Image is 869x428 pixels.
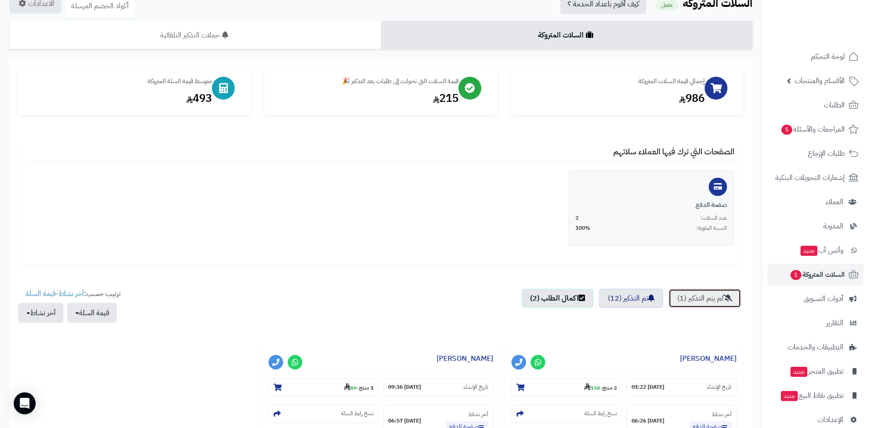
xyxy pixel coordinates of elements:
span: الطلبات [824,99,845,111]
div: 215 [274,90,458,106]
span: 100% [575,224,590,232]
a: طلبات الإرجاع [768,143,864,164]
a: آخر نشاط [58,288,84,299]
a: وآتس آبجديد [768,239,864,261]
a: التقارير [768,312,864,334]
section: نسخ رابط السلة [511,405,621,423]
div: قيمة السلات التي تحولت إلى طلبات بعد التذكير 🎉 [274,77,458,86]
span: جديد [790,367,807,377]
small: آخر نشاط [712,410,732,418]
a: التطبيقات والخدمات [768,336,864,358]
a: السلات المتروكة1 [768,264,864,285]
span: لوحة التحكم [811,50,845,63]
small: نسخ رابط السلة [585,410,617,417]
ul: ترتيب حسب: - [18,289,121,323]
small: آخر نشاط [469,410,488,418]
strong: [DATE] 09:36 [388,383,421,391]
div: 986 [520,90,705,106]
button: قيمة السلة [67,303,117,323]
h4: الصفحات التي ترك فيها العملاء سلاتهم [27,147,734,161]
a: السلات المتروكة [381,21,753,49]
strong: [DATE] 06:57 [388,417,421,425]
strong: 89 [344,384,357,392]
strong: [DATE] 06:26 [632,417,664,425]
span: طلبات الإرجاع [808,147,845,160]
span: النسبة المئوية: [696,224,727,232]
span: التقارير [826,317,843,329]
span: المدونة [823,220,843,232]
span: تطبيق نقاط البيع [780,389,843,402]
span: العملاء [826,196,843,208]
span: الإعدادات [817,413,843,426]
strong: 1 منتج [359,384,374,392]
a: قيمة السلة [26,288,56,299]
small: - [584,383,617,392]
button: آخر نشاط [18,303,63,323]
a: العملاء [768,191,864,213]
strong: 2 منتج [602,384,617,392]
a: [PERSON_NAME] [437,353,493,364]
span: 2 [575,214,579,222]
span: التطبيقات والخدمات [788,341,843,354]
span: 1 [790,270,802,280]
a: لوحة التحكم [768,46,864,68]
small: تاريخ الإنشاء [463,383,488,391]
span: وآتس آب [800,244,843,257]
span: جديد [781,391,798,401]
a: الطلبات [768,94,864,116]
div: Open Intercom Messenger [14,392,36,414]
span: 5 [781,125,793,135]
a: المدونة [768,215,864,237]
small: تاريخ الإنشاء [707,383,732,391]
div: صفحة الدفع [575,201,727,210]
small: نسخ رابط السلة [341,410,374,417]
span: المراجعات والأسئلة [780,123,845,136]
a: لم يتم التذكير (1) [669,289,741,308]
span: جديد [801,246,817,256]
strong: 158 [584,384,600,392]
div: إجمالي قيمة السلات المتروكة [520,77,705,86]
a: [PERSON_NAME] [680,353,737,364]
div: 493 [27,90,212,106]
a: اكمال الطلب (2) [521,289,594,308]
a: حملات التذكير التلقائية [9,21,381,49]
span: عدد السلات: [700,214,727,222]
img: logo-2.png [807,19,860,38]
small: - [344,383,374,392]
a: إشعارات التحويلات البنكية [768,167,864,189]
span: تطبيق المتجر [790,365,843,378]
span: أدوات التسويق [804,292,843,305]
span: السلات المتروكة [790,268,845,281]
div: متوسط قيمة السلة المتروكة [27,77,212,86]
span: الأقسام والمنتجات [795,74,845,87]
a: أدوات التسويق [768,288,864,310]
a: المراجعات والأسئلة5 [768,118,864,140]
a: تم التذكير (12) [599,289,663,308]
section: 1 منتج-89 [269,378,379,396]
a: تطبيق نقاط البيعجديد [768,385,864,407]
section: نسخ رابط السلة [269,405,379,423]
strong: [DATE] 01:22 [632,383,664,391]
span: إشعارات التحويلات البنكية [775,171,845,184]
a: تطبيق المتجرجديد [768,360,864,382]
section: 2 منتج-158 [511,378,621,396]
